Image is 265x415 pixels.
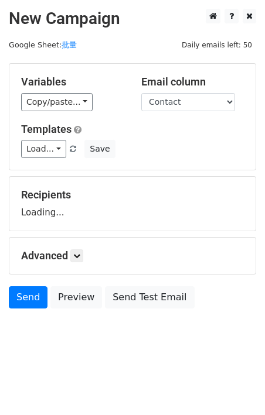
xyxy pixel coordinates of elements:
button: Save [84,140,115,158]
a: Load... [21,140,66,158]
a: Preview [50,286,102,308]
small: Google Sheet: [9,40,77,49]
div: Loading... [21,188,244,219]
span: Daily emails left: 50 [178,39,256,52]
h2: New Campaign [9,9,256,29]
a: Copy/paste... [21,93,93,111]
a: Send [9,286,47,308]
h5: Advanced [21,249,244,262]
a: 批量 [62,40,77,49]
h5: Email column [141,76,244,88]
a: Templates [21,123,72,135]
h5: Recipients [21,188,244,201]
a: Daily emails left: 50 [178,40,256,49]
a: Send Test Email [105,286,194,308]
h5: Variables [21,76,124,88]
